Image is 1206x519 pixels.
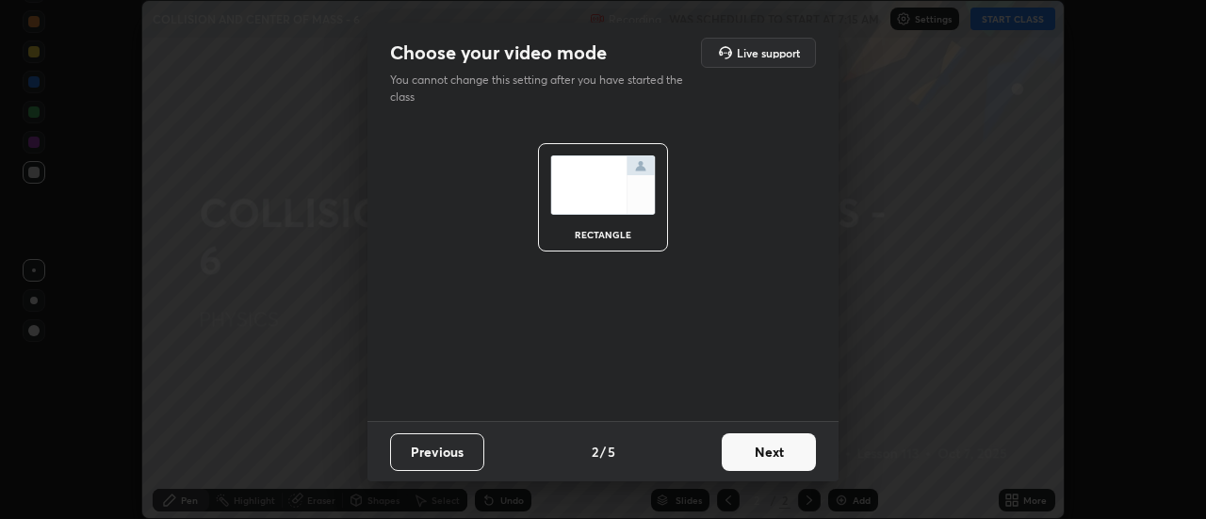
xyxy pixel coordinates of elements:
div: rectangle [565,230,641,239]
img: normalScreenIcon.ae25ed63.svg [550,155,656,215]
p: You cannot change this setting after you have started the class [390,72,695,105]
h2: Choose your video mode [390,41,607,65]
button: Next [722,433,816,471]
h5: Live support [737,47,800,58]
h4: 5 [608,442,615,462]
h4: 2 [592,442,598,462]
h4: / [600,442,606,462]
button: Previous [390,433,484,471]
